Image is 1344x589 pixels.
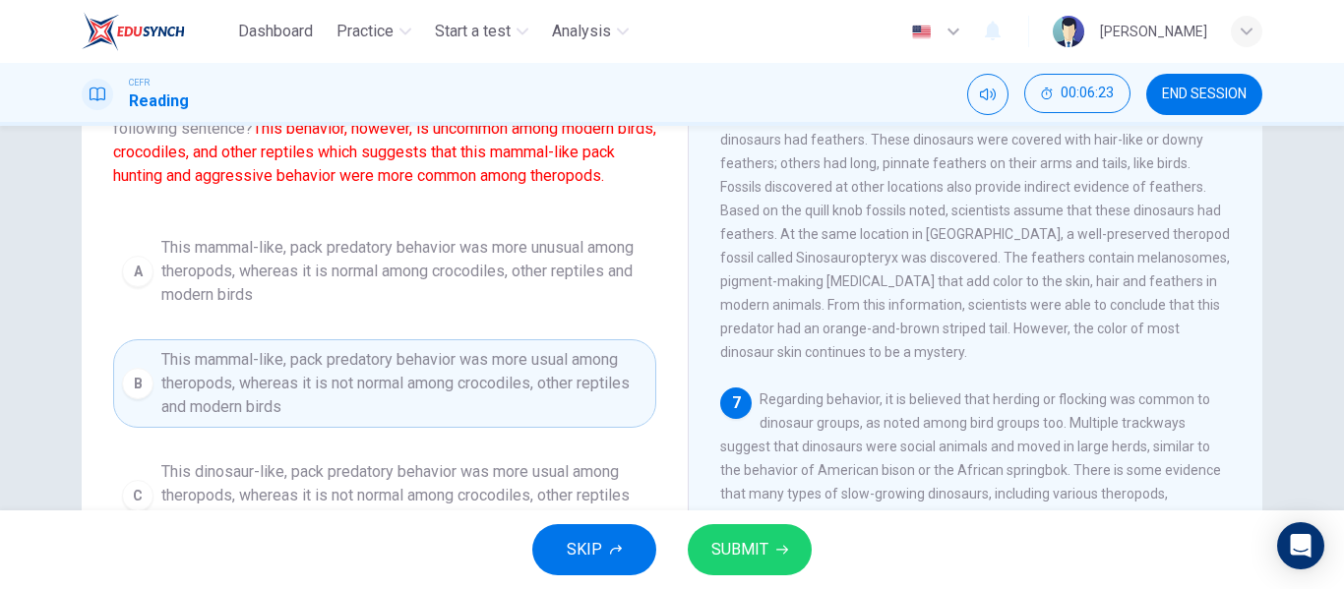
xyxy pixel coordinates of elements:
[336,20,394,43] span: Practice
[82,12,230,51] a: EduSynch logo
[532,524,656,575] button: SKIP
[1162,87,1247,102] span: END SESSION
[552,20,611,43] span: Analysis
[113,227,656,316] button: AThis mammal-like, pack predatory behavior was more unusual among theropods, whereas it is normal...
[113,339,656,428] button: BThis mammal-like, pack predatory behavior was more usual among theropods, whereas it is not norm...
[435,20,511,43] span: Start a test
[1061,86,1114,101] span: 00:06:23
[113,93,656,188] span: Which of the sentences below best expresses the essential information in the following sentence?
[230,14,321,49] button: Dashboard
[1024,74,1130,113] button: 00:06:23
[329,14,419,49] button: Practice
[720,387,752,419] div: 7
[129,76,150,89] span: CEFR
[161,460,647,531] span: This dinosaur-like, pack predatory behavior was more usual among theropods, whereas it is not nor...
[711,536,768,563] span: SUBMIT
[161,236,647,307] span: This mammal-like, pack predatory behavior was more unusual among theropods, whereas it is normal ...
[161,348,647,419] span: This mammal-like, pack predatory behavior was more usual among theropods, whereas it is not norma...
[238,20,313,43] span: Dashboard
[1024,74,1130,115] div: Hide
[113,451,656,540] button: CThis dinosaur-like, pack predatory behavior was more usual among theropods, whereas it is not no...
[1146,74,1262,115] button: END SESSION
[1277,522,1324,569] div: Open Intercom Messenger
[122,368,153,399] div: B
[967,74,1008,115] div: Mute
[688,524,812,575] button: SUBMIT
[427,14,536,49] button: Start a test
[122,256,153,287] div: A
[113,119,656,185] font: This behavior, however, is uncommon among modern birds, crocodiles, and other reptiles which sugg...
[1100,20,1207,43] div: [PERSON_NAME]
[129,89,189,113] h1: Reading
[122,480,153,511] div: C
[567,536,602,563] span: SKIP
[544,14,637,49] button: Analysis
[909,25,934,39] img: en
[1053,16,1084,47] img: Profile picture
[82,12,185,51] img: EduSynch logo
